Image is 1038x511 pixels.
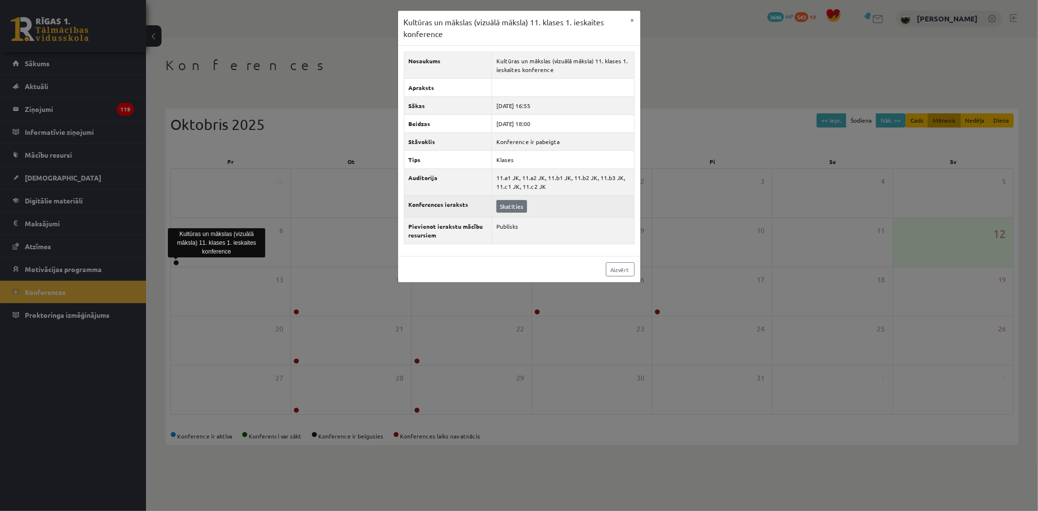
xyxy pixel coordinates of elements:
[492,52,634,79] td: Kultūras un mākslas (vizuālā māksla) 11. klases 1. ieskaites konference
[404,17,625,39] h3: Kultūras un mākslas (vizuālā māksla) 11. klases 1. ieskaites konference
[168,228,265,257] div: Kultūras un mākslas (vizuālā māksla) 11. klases 1. ieskaites konference
[404,218,492,244] th: Pievienot ierakstu mācību resursiem
[404,169,492,196] th: Auditorija
[492,115,634,133] td: [DATE] 18:00
[404,115,492,133] th: Beidzas
[404,196,492,218] th: Konferences ieraksts
[606,262,635,276] a: Aizvērt
[492,97,634,115] td: [DATE] 16:55
[404,79,492,97] th: Apraksts
[492,218,634,244] td: Publisks
[404,97,492,115] th: Sākas
[492,133,634,151] td: Konference ir pabeigta
[404,151,492,169] th: Tips
[492,169,634,196] td: 11.a1 JK, 11.a2 JK, 11.b1 JK, 11.b2 JK, 11.b3 JK, 11.c1 JK, 11.c2 JK
[404,52,492,79] th: Nosaukums
[625,11,640,29] button: ×
[404,133,492,151] th: Stāvoklis
[492,151,634,169] td: Klases
[496,200,527,213] a: Skatīties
